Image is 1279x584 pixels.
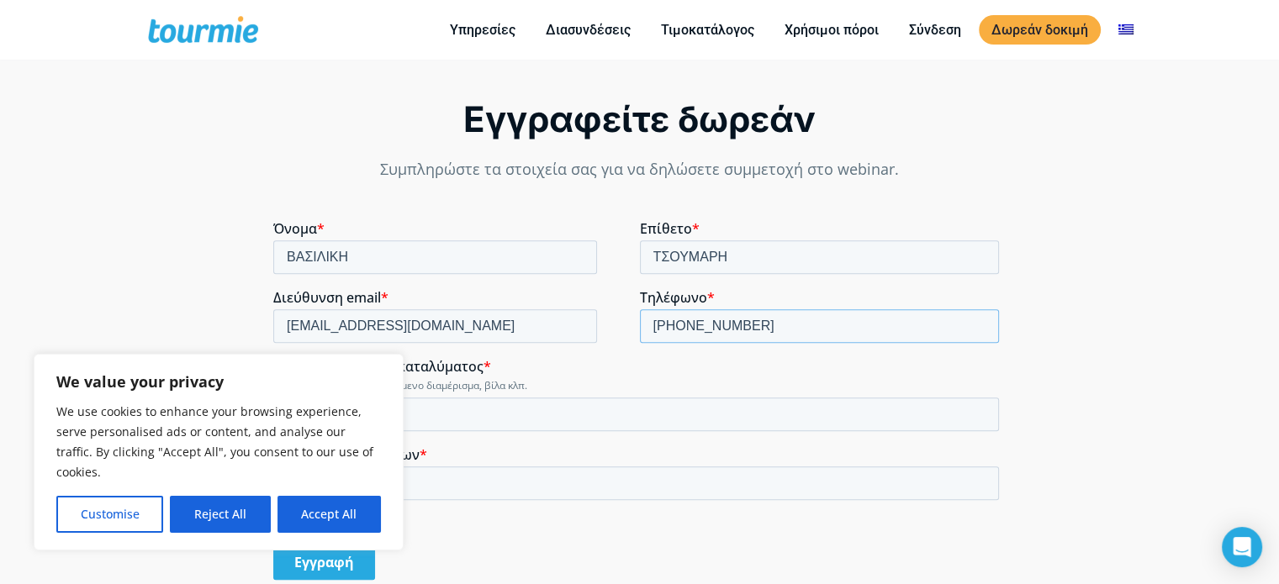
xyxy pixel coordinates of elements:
[56,371,381,392] p: We value your privacy
[533,19,643,40] a: Διασυνδέσεις
[367,68,434,87] span: Τηλέφωνο
[1222,527,1262,567] div: Open Intercom Messenger
[896,19,974,40] a: Σύνδεση
[273,97,1006,142] div: Εγγραφείτε δωρεάν
[277,496,381,533] button: Accept All
[170,496,270,533] button: Reject All
[56,402,381,482] p: We use cookies to enhance your browsing experience, serve personalised ads or content, and analys...
[437,19,528,40] a: Υπηρεσίες
[1106,19,1146,40] a: Αλλαγή σε
[979,15,1101,45] a: Δωρεάν δοκιμή
[273,158,1006,181] p: Συμπληρώστε τα στοιχεία σας για να δηλώσετε συμμετοχή στο webinar.
[56,496,163,533] button: Customise
[648,19,767,40] a: Τιμοκατάλογος
[772,19,891,40] a: Χρήσιμοι πόροι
